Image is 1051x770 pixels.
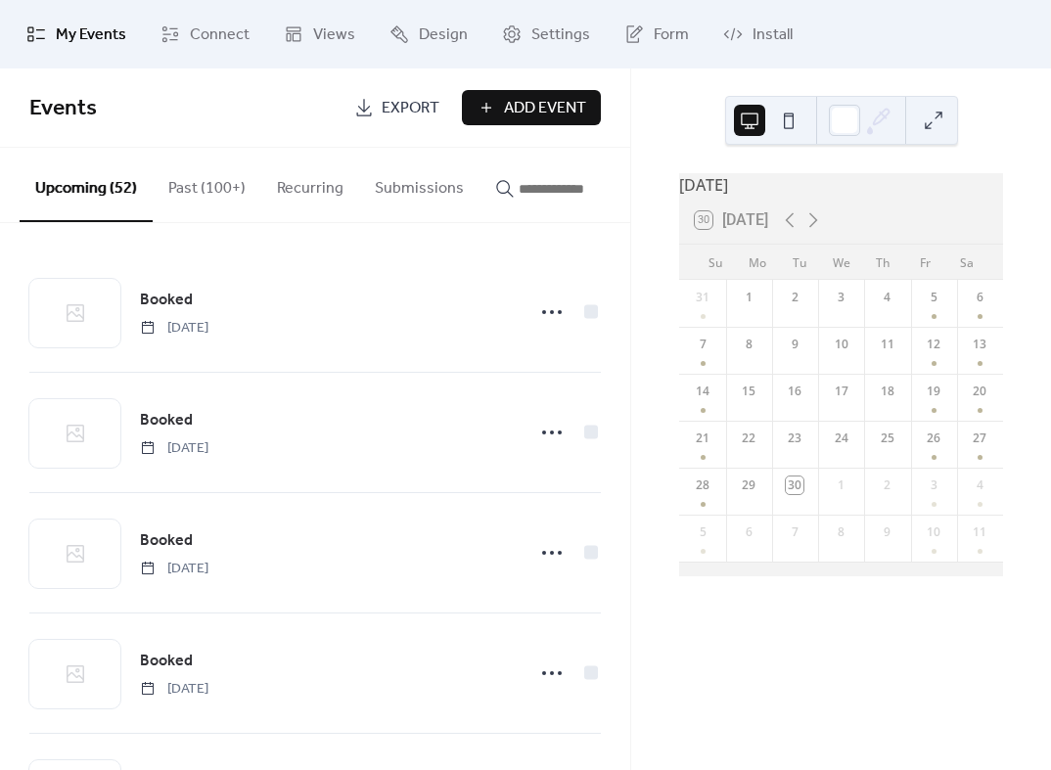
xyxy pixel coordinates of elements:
[708,8,807,61] a: Install
[340,90,454,125] a: Export
[140,649,193,674] a: Booked
[504,97,586,120] span: Add Event
[190,23,250,47] span: Connect
[140,289,193,312] span: Booked
[925,430,942,447] div: 26
[140,408,193,433] a: Booked
[695,245,737,280] div: Su
[740,336,757,353] div: 8
[833,383,850,400] div: 17
[694,430,711,447] div: 21
[29,87,97,130] span: Events
[740,476,757,494] div: 29
[12,8,141,61] a: My Events
[737,245,779,280] div: Mo
[531,23,590,47] span: Settings
[786,289,803,306] div: 2
[879,336,896,353] div: 11
[786,476,803,494] div: 30
[487,8,605,61] a: Settings
[694,383,711,400] div: 14
[820,245,862,280] div: We
[20,148,153,222] button: Upcoming (52)
[879,383,896,400] div: 18
[654,23,689,47] span: Form
[694,523,711,541] div: 5
[904,245,946,280] div: Fr
[879,430,896,447] div: 25
[786,336,803,353] div: 9
[140,288,193,313] a: Booked
[740,430,757,447] div: 22
[610,8,704,61] a: Form
[140,650,193,673] span: Booked
[313,23,355,47] span: Views
[740,523,757,541] div: 6
[879,523,896,541] div: 9
[140,528,193,554] a: Booked
[140,559,208,579] span: [DATE]
[261,148,359,220] button: Recurring
[146,8,264,61] a: Connect
[833,336,850,353] div: 10
[862,245,904,280] div: Th
[140,529,193,553] span: Booked
[382,97,439,120] span: Export
[879,476,896,494] div: 2
[971,336,988,353] div: 13
[694,476,711,494] div: 28
[833,476,850,494] div: 1
[375,8,482,61] a: Design
[971,476,988,494] div: 4
[462,90,601,125] button: Add Event
[56,23,126,47] span: My Events
[971,383,988,400] div: 20
[833,289,850,306] div: 3
[740,383,757,400] div: 15
[833,523,850,541] div: 8
[925,476,942,494] div: 3
[140,318,208,339] span: [DATE]
[419,23,468,47] span: Design
[786,383,803,400] div: 16
[740,289,757,306] div: 1
[140,679,208,700] span: [DATE]
[269,8,370,61] a: Views
[694,336,711,353] div: 7
[679,173,1003,197] div: [DATE]
[925,336,942,353] div: 12
[140,438,208,459] span: [DATE]
[779,245,821,280] div: Tu
[945,245,987,280] div: Sa
[694,289,711,306] div: 31
[925,523,942,541] div: 10
[925,289,942,306] div: 5
[833,430,850,447] div: 24
[971,289,988,306] div: 6
[971,523,988,541] div: 11
[140,409,193,432] span: Booked
[925,383,942,400] div: 19
[753,23,793,47] span: Install
[359,148,480,220] button: Submissions
[786,430,803,447] div: 23
[786,523,803,541] div: 7
[879,289,896,306] div: 4
[153,148,261,220] button: Past (100+)
[971,430,988,447] div: 27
